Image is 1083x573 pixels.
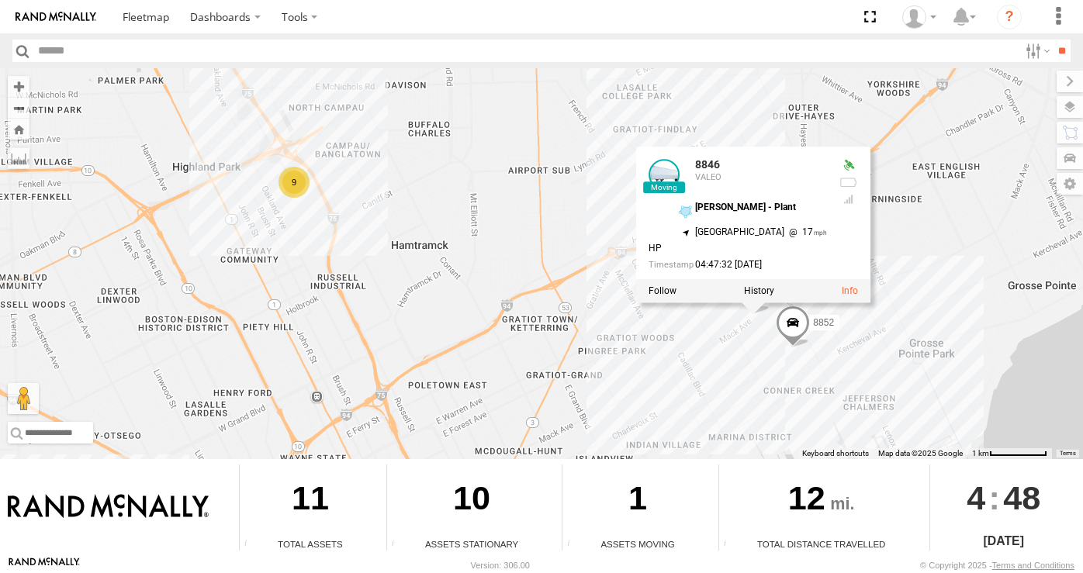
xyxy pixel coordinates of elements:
div: Total number of Enabled Assets [240,539,263,551]
span: 48 [1003,464,1040,531]
div: Assets Moving [562,537,712,551]
label: View Asset History [744,285,774,296]
div: Total number of assets current stationary. [387,539,410,551]
div: 1 [562,464,712,537]
button: Map Scale: 1 km per 71 pixels [967,448,1052,459]
div: © Copyright 2025 - [920,561,1074,570]
img: Rand McNally [8,494,209,520]
div: Total Assets [240,537,381,551]
img: rand-logo.svg [16,12,96,22]
div: Total number of assets current in transit. [562,539,586,551]
span: [GEOGRAPHIC_DATA] [695,226,784,237]
button: Keyboard shortcuts [802,448,869,459]
label: Realtime tracking of Asset [649,285,676,296]
span: Map data ©2025 Google [878,449,963,457]
span: 4 [967,464,985,531]
label: Measure [8,147,29,169]
a: View Asset Details [842,285,858,296]
div: : [930,464,1078,531]
button: Zoom Home [8,119,29,140]
a: Terms and Conditions [992,561,1074,570]
div: Last Event GSM Signal Strength [839,193,858,205]
label: Map Settings [1057,173,1083,195]
div: Total Distance Travelled [719,537,924,551]
div: 11 [240,464,381,537]
div: 12 [719,464,924,537]
button: Zoom in [8,76,29,97]
span: 17 [784,226,827,237]
div: Valeo Dash [897,5,942,29]
div: Total distance travelled by all assets within specified date range and applied filters [719,539,742,551]
div: [PERSON_NAME] - Plant [695,203,827,213]
div: No battery health information received from this device. [839,176,858,188]
span: 8852 [813,317,834,328]
div: Date/time of location update [649,260,827,270]
div: 9 [279,167,310,198]
div: 8846 [695,160,827,171]
div: Assets Stationary [387,537,556,551]
div: VALEO [695,173,827,182]
span: 1 km [972,449,989,457]
a: Terms (opens in new tab) [1060,450,1076,456]
div: 10 [387,464,556,537]
div: Valid GPS Fix [839,160,858,172]
div: HP [649,243,827,254]
div: [DATE] [930,532,1078,551]
a: Visit our Website [9,557,80,573]
button: Drag Pegman onto the map to open Street View [8,383,39,414]
label: Search Filter Options [1019,40,1053,62]
div: Version: 306.00 [471,561,530,570]
button: Zoom out [8,97,29,119]
i: ? [997,5,1022,29]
